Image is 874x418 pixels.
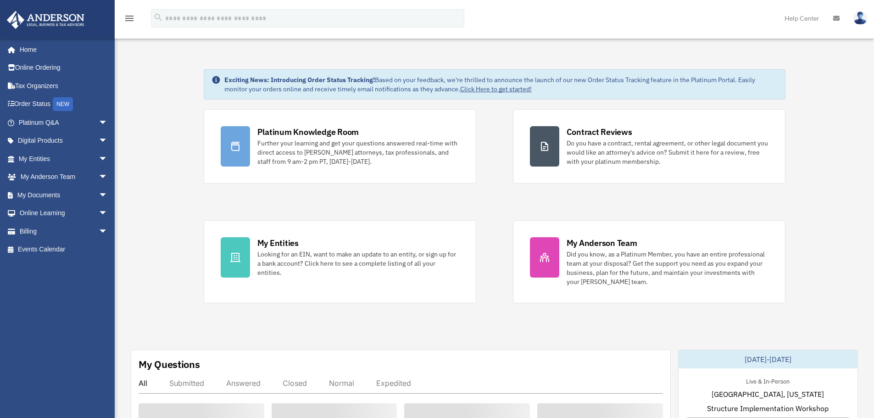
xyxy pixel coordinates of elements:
a: Tax Organizers [6,77,122,95]
img: Anderson Advisors Platinum Portal [4,11,87,29]
div: Based on your feedback, we're thrilled to announce the launch of our new Order Status Tracking fe... [224,75,778,94]
span: arrow_drop_down [99,113,117,132]
a: menu [124,16,135,24]
a: My Entitiesarrow_drop_down [6,150,122,168]
div: Closed [283,379,307,388]
span: Structure Implementation Workshop [707,403,829,414]
div: My Anderson Team [567,237,637,249]
a: My Anderson Teamarrow_drop_down [6,168,122,186]
div: [DATE]-[DATE] [679,350,857,368]
span: arrow_drop_down [99,204,117,223]
div: My Entities [257,237,299,249]
span: arrow_drop_down [99,168,117,187]
a: Contract Reviews Do you have a contract, rental agreement, or other legal document you would like... [513,109,785,184]
a: Platinum Q&Aarrow_drop_down [6,113,122,132]
div: Did you know, as a Platinum Member, you have an entire professional team at your disposal? Get th... [567,250,768,286]
a: Events Calendar [6,240,122,259]
span: [GEOGRAPHIC_DATA], [US_STATE] [712,389,824,400]
span: arrow_drop_down [99,132,117,150]
a: Order StatusNEW [6,95,122,114]
div: Live & In-Person [739,376,797,385]
span: arrow_drop_down [99,186,117,205]
a: My Entities Looking for an EIN, want to make an update to an entity, or sign up for a bank accoun... [204,220,476,303]
div: Expedited [376,379,411,388]
i: menu [124,13,135,24]
div: Answered [226,379,261,388]
a: Digital Productsarrow_drop_down [6,132,122,150]
a: Online Learningarrow_drop_down [6,204,122,223]
a: My Documentsarrow_drop_down [6,186,122,204]
i: search [153,12,163,22]
div: Looking for an EIN, want to make an update to an entity, or sign up for a bank account? Click her... [257,250,459,277]
a: Platinum Knowledge Room Further your learning and get your questions answered real-time with dire... [204,109,476,184]
a: Click Here to get started! [460,85,532,93]
div: Normal [329,379,354,388]
div: Do you have a contract, rental agreement, or other legal document you would like an attorney's ad... [567,139,768,166]
div: NEW [53,97,73,111]
div: Platinum Knowledge Room [257,126,359,138]
a: Online Ordering [6,59,122,77]
div: All [139,379,147,388]
span: arrow_drop_down [99,150,117,168]
strong: Exciting News: Introducing Order Status Tracking! [224,76,375,84]
div: Further your learning and get your questions answered real-time with direct access to [PERSON_NAM... [257,139,459,166]
div: My Questions [139,357,200,371]
div: Contract Reviews [567,126,632,138]
a: Home [6,40,117,59]
img: User Pic [853,11,867,25]
span: arrow_drop_down [99,222,117,241]
a: Billingarrow_drop_down [6,222,122,240]
a: My Anderson Team Did you know, as a Platinum Member, you have an entire professional team at your... [513,220,785,303]
div: Submitted [169,379,204,388]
